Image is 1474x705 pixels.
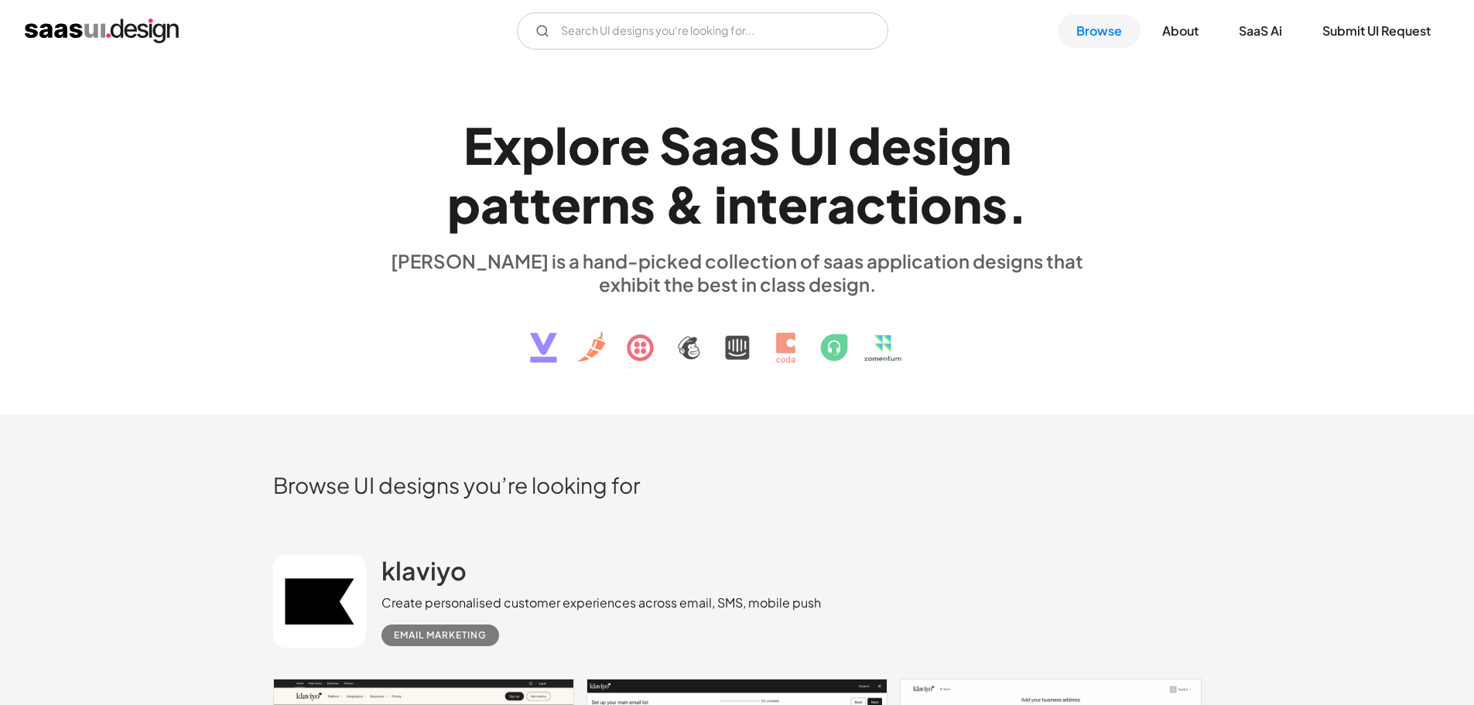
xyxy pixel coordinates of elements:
[568,115,600,175] div: o
[982,115,1011,175] div: n
[600,115,620,175] div: r
[757,174,778,234] div: t
[522,115,555,175] div: p
[381,555,467,586] h2: klaviyo
[381,555,467,594] a: klaviyo
[720,115,748,175] div: a
[789,115,825,175] div: U
[911,115,937,175] div: s
[447,174,481,234] div: p
[952,174,982,234] div: n
[778,174,808,234] div: e
[551,174,581,234] div: e
[394,626,487,645] div: Email Marketing
[25,19,179,43] a: home
[1220,14,1301,48] a: SaaS Ai
[630,174,655,234] div: s
[600,174,630,234] div: n
[881,115,911,175] div: e
[827,174,856,234] div: a
[848,115,881,175] div: d
[1304,14,1449,48] a: Submit UI Request
[493,115,522,175] div: x
[517,12,888,50] form: Email Form
[659,115,691,175] div: S
[581,174,600,234] div: r
[503,296,972,376] img: text, icon, saas logo
[1144,14,1217,48] a: About
[907,174,920,234] div: i
[273,471,1202,498] h2: Browse UI designs you’re looking for
[937,115,950,175] div: i
[920,174,952,234] div: o
[481,174,509,234] div: a
[517,12,888,50] input: Search UI designs you're looking for...
[1058,14,1141,48] a: Browse
[727,174,757,234] div: n
[825,115,839,175] div: I
[555,115,568,175] div: l
[691,115,720,175] div: a
[950,115,982,175] div: g
[714,174,727,234] div: i
[982,174,1007,234] div: s
[886,174,907,234] div: t
[381,594,821,612] div: Create personalised customer experiences across email, SMS, mobile push
[381,115,1093,234] h1: Explore SaaS UI design patterns & interactions.
[748,115,780,175] div: S
[808,174,827,234] div: r
[1007,174,1028,234] div: .
[509,174,530,234] div: t
[856,174,886,234] div: c
[463,115,493,175] div: E
[620,115,650,175] div: e
[530,174,551,234] div: t
[665,174,705,234] div: &
[381,249,1093,296] div: [PERSON_NAME] is a hand-picked collection of saas application designs that exhibit the best in cl...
